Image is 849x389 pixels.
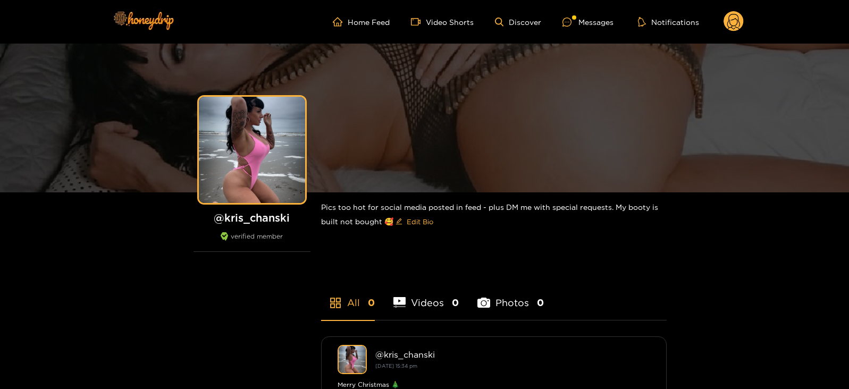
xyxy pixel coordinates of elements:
[321,272,375,320] li: All
[393,213,435,230] button: editEdit Bio
[396,218,402,226] span: edit
[194,232,310,252] div: verified member
[194,211,310,224] h1: @ kris_chanski
[368,296,375,309] span: 0
[393,272,459,320] li: Videos
[452,296,459,309] span: 0
[477,272,544,320] li: Photos
[411,17,474,27] a: Video Shorts
[321,192,667,239] div: Pics too hot for social media posted in feed - plus DM me with special requests. My booty is buil...
[537,296,544,309] span: 0
[411,17,426,27] span: video-camera
[375,350,650,359] div: @ kris_chanski
[333,17,390,27] a: Home Feed
[333,17,348,27] span: home
[495,18,541,27] a: Discover
[329,297,342,309] span: appstore
[375,363,417,369] small: [DATE] 15:34 pm
[635,16,702,27] button: Notifications
[562,16,613,28] div: Messages
[338,345,367,374] img: kris_chanski
[407,216,433,227] span: Edit Bio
